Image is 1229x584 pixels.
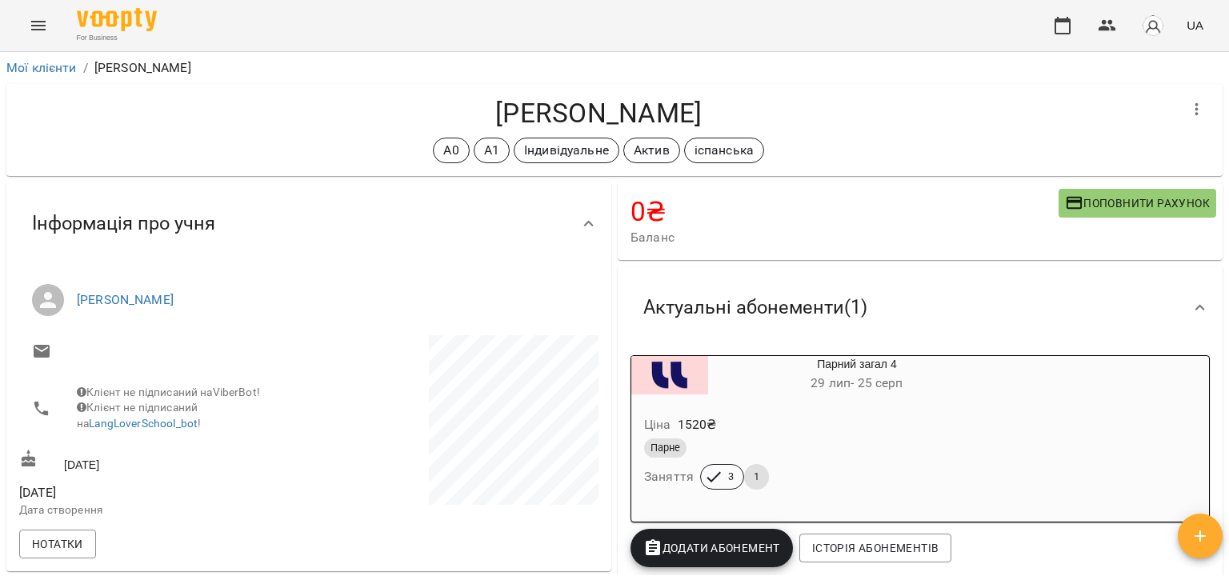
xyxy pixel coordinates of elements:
[19,483,306,502] span: [DATE]
[811,375,903,390] span: 29 лип - 25 серп
[1065,194,1210,213] span: Поповнити рахунок
[812,538,939,558] span: Історія абонементів
[631,228,1059,247] span: Баланс
[634,141,670,160] p: Актив
[643,295,867,320] span: Актуальні абонементи ( 1 )
[618,266,1223,349] div: Актуальні абонементи(1)
[83,58,88,78] li: /
[524,141,609,160] p: Індивідуальне
[89,417,198,430] a: LangLoverSchool_bot
[474,138,510,163] div: А1
[684,138,764,163] div: іспанська
[719,470,743,484] span: 3
[32,534,83,554] span: Нотатки
[19,97,1178,130] h4: [PERSON_NAME]
[631,356,1006,509] button: Парний загал 429 лип- 25 серпЦіна1520₴ПарнеЗаняття31
[644,441,687,455] span: Парне
[631,356,708,394] div: Парний загал 4
[644,414,671,436] h6: Ціна
[19,502,306,518] p: Дата створення
[695,141,754,160] p: іспанська
[19,6,58,45] button: Menu
[484,141,499,160] p: А1
[744,470,769,484] span: 1
[1180,10,1210,40] button: UA
[1187,17,1203,34] span: UA
[708,356,1006,394] div: Парний загал 4
[16,446,309,476] div: [DATE]
[6,182,611,265] div: Інформація про учня
[443,141,458,160] p: А0
[77,292,174,307] a: [PERSON_NAME]
[643,538,780,558] span: Додати Абонемент
[77,401,201,430] span: Клієнт не підписаний на !
[514,138,619,163] div: Індивідуальне
[1142,14,1164,37] img: avatar_s.png
[6,58,1223,78] nav: breadcrumb
[32,211,215,236] span: Інформація про учня
[19,530,96,558] button: Нотатки
[77,386,260,398] span: Клієнт не підписаний на ViberBot!
[678,415,717,434] p: 1520 ₴
[644,466,694,488] h6: Заняття
[6,60,77,75] a: Мої клієнти
[631,529,793,567] button: Додати Абонемент
[433,138,469,163] div: А0
[799,534,951,562] button: Історія абонементів
[77,33,157,43] span: For Business
[631,195,1059,228] h4: 0 ₴
[77,8,157,31] img: Voopty Logo
[623,138,680,163] div: Актив
[1059,189,1216,218] button: Поповнити рахунок
[94,58,191,78] p: [PERSON_NAME]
